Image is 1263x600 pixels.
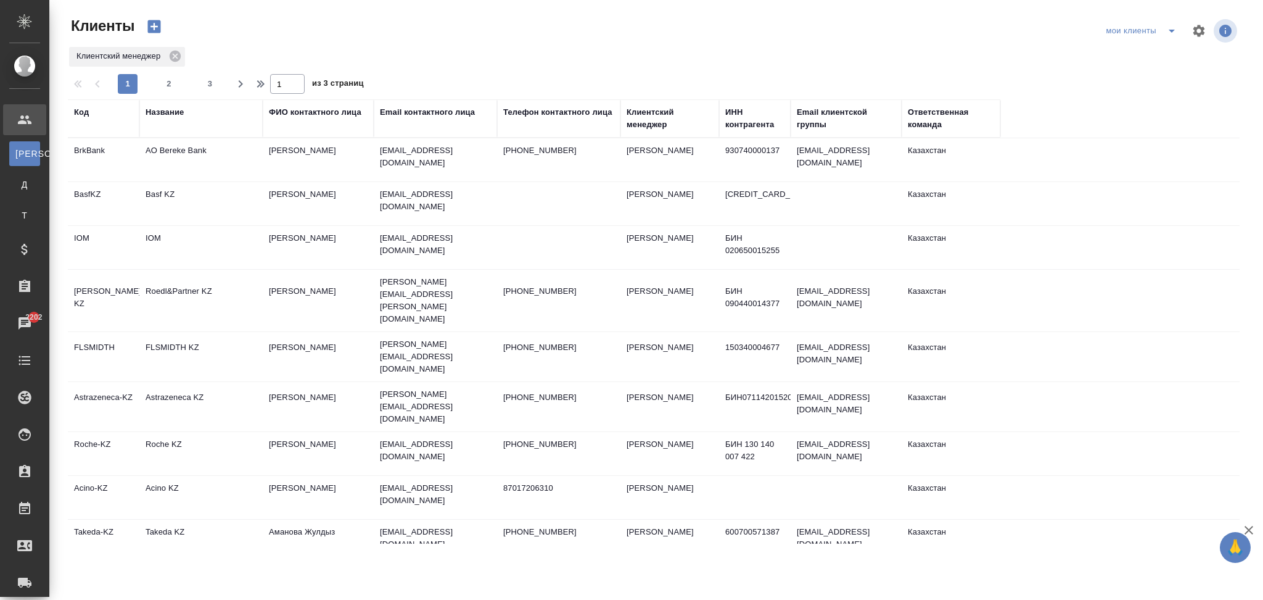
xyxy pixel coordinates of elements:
[380,232,491,257] p: [EMAIL_ADDRESS][DOMAIN_NAME]
[263,476,374,519] td: [PERSON_NAME]
[68,138,139,181] td: BrkBank
[139,16,169,37] button: Создать
[18,311,49,323] span: 2202
[902,520,1000,563] td: Казахстан
[380,526,491,551] p: [EMAIL_ADDRESS][DOMAIN_NAME]
[902,385,1000,428] td: Казахстан
[200,78,220,90] span: 3
[719,520,791,563] td: 600700571387
[620,182,719,225] td: [PERSON_NAME]
[791,138,902,181] td: [EMAIL_ADDRESS][DOMAIN_NAME]
[791,335,902,378] td: [EMAIL_ADDRESS][DOMAIN_NAME]
[620,476,719,519] td: [PERSON_NAME]
[68,16,134,36] span: Клиенты
[380,276,491,325] p: [PERSON_NAME][EMAIL_ADDRESS][PERSON_NAME][DOMAIN_NAME]
[139,279,263,322] td: Roedl&Partner KZ
[263,335,374,378] td: [PERSON_NAME]
[503,526,614,538] p: [PHONE_NUMBER]
[263,385,374,428] td: [PERSON_NAME]
[503,341,614,354] p: [PHONE_NUMBER]
[139,432,263,475] td: Roche KZ
[503,482,614,494] p: 87017206310
[269,106,361,119] div: ФИО контактного лица
[380,438,491,463] p: [EMAIL_ADDRESS][DOMAIN_NAME]
[719,279,791,322] td: БИН 090440014377
[69,47,185,67] div: Клиентский менеджер
[146,106,184,119] div: Название
[725,106,784,131] div: ИНН контрагента
[263,138,374,181] td: [PERSON_NAME]
[68,335,139,378] td: FLSMIDTH
[620,226,719,269] td: [PERSON_NAME]
[503,391,614,404] p: [PHONE_NUMBER]
[620,279,719,322] td: [PERSON_NAME]
[719,385,791,428] td: БИН071142015205
[263,520,374,563] td: Аманова Жулдыз
[380,144,491,169] p: [EMAIL_ADDRESS][DOMAIN_NAME]
[312,76,364,94] span: из 3 страниц
[503,438,614,451] p: [PHONE_NUMBER]
[380,188,491,213] p: [EMAIL_ADDRESS][DOMAIN_NAME]
[200,74,220,94] button: 3
[15,148,34,160] span: [PERSON_NAME]
[503,144,614,157] p: [PHONE_NUMBER]
[139,138,263,181] td: AO Bereke Bank
[902,279,1000,322] td: Казахстан
[9,141,40,166] a: [PERSON_NAME]
[3,308,46,339] a: 2202
[902,182,1000,225] td: Казахстан
[74,106,89,119] div: Код
[263,226,374,269] td: [PERSON_NAME]
[791,520,902,563] td: [EMAIL_ADDRESS][DOMAIN_NAME]
[620,432,719,475] td: [PERSON_NAME]
[15,178,34,191] span: Д
[902,335,1000,378] td: Казахстан
[139,520,263,563] td: Takeda KZ
[68,226,139,269] td: IOM
[908,106,994,131] div: Ответственная команда
[68,432,139,475] td: Roche-KZ
[139,182,263,225] td: Basf KZ
[1225,535,1246,560] span: 🙏
[139,335,263,378] td: FLSMIDTH KZ
[719,182,791,225] td: [CREDIT_CARD_NUMBER]
[719,432,791,475] td: БИН 130 140 007 422
[15,209,34,222] span: Т
[68,385,139,428] td: Astrazeneca-KZ
[159,78,179,90] span: 2
[9,203,40,228] a: Т
[719,226,791,269] td: БИН 020650015255
[380,388,491,425] p: [PERSON_NAME][EMAIL_ADDRESS][DOMAIN_NAME]
[902,476,1000,519] td: Казахстан
[902,432,1000,475] td: Казахстан
[263,279,374,322] td: [PERSON_NAME]
[1214,19,1240,43] span: Посмотреть информацию
[620,520,719,563] td: [PERSON_NAME]
[902,226,1000,269] td: Казахстан
[263,182,374,225] td: [PERSON_NAME]
[380,338,491,375] p: [PERSON_NAME][EMAIL_ADDRESS][DOMAIN_NAME]
[902,138,1000,181] td: Казахстан
[503,285,614,298] p: [PHONE_NUMBER]
[68,520,139,563] td: Takeda-KZ
[263,432,374,475] td: [PERSON_NAME]
[503,106,612,119] div: Телефон контактного лица
[1220,532,1251,563] button: 🙏
[139,226,263,269] td: IOM
[159,74,179,94] button: 2
[380,106,475,119] div: Email контактного лица
[797,106,895,131] div: Email клиентской группы
[380,482,491,507] p: [EMAIL_ADDRESS][DOMAIN_NAME]
[791,385,902,428] td: [EMAIL_ADDRESS][DOMAIN_NAME]
[76,50,165,62] p: Клиентский менеджер
[791,279,902,322] td: [EMAIL_ADDRESS][DOMAIN_NAME]
[139,476,263,519] td: Acino KZ
[1103,21,1184,41] div: split button
[68,182,139,225] td: BasfKZ
[627,106,713,131] div: Клиентский менеджер
[620,385,719,428] td: [PERSON_NAME]
[1184,16,1214,46] span: Настроить таблицу
[719,138,791,181] td: 930740000137
[68,279,139,322] td: [PERSON_NAME]-KZ
[620,335,719,378] td: [PERSON_NAME]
